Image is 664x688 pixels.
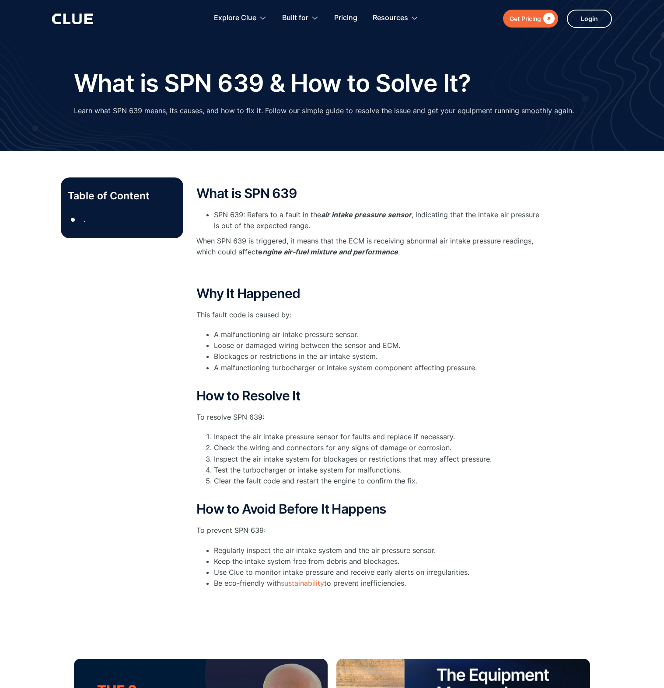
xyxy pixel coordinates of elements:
[196,502,546,516] h2: How to Avoid Before It Happens
[74,70,471,97] h1: What is SPN 639 & How to Solve It?
[196,236,546,257] p: When SPN 639 is triggered, it means that the ECM is receiving abnormal air intake pressure readin...
[196,389,546,403] h2: How to Resolve It
[196,286,546,301] h2: Why It Happened
[262,247,398,256] em: ngine air-fuel mixture and performance
[281,579,324,587] a: sustainability
[373,4,408,32] div: Resources
[214,442,546,453] li: Check the wiring and connectors for any signs of damage or corrosion.
[196,267,546,278] p: ‍
[214,454,546,465] li: Inspect the air intake system for blockages or restrictions that may affect pressure.
[214,476,546,497] li: Clear the fault code and restart the engine to confirm the fix.
[196,309,546,320] p: This fault code is caused by:
[84,214,85,225] div: .
[214,362,546,384] li: A malfunctioning turbocharger or intake system component affecting pressure.
[282,4,308,32] div: Built for
[214,556,546,567] li: Keep the intake system free from debris and blockages.
[214,578,546,589] li: Be eco-friendly with to prevent inefficiencies.
[74,105,574,116] p: Learn what SPN 639 means, its causes, and how to fix it. Follow our simple guide to resolve the i...
[214,329,546,340] li: A malfunctioning air intake pressure sensor.
[214,351,546,362] li: Blockages or restrictions in the air intake system.
[503,10,558,28] a: Get Pricing
[214,431,546,442] li: Inspect the air intake pressure sensor for faults and replace if necessary.
[214,567,546,578] li: Use Clue to monitor intake pressure and receive early alerts on irregularities.
[68,213,176,226] a: ●.
[321,210,412,219] em: air intake pressure sensor
[196,412,546,423] p: To resolve SPN 639:
[510,13,541,24] div: Get Pricing
[68,189,176,203] p: Table of Content
[258,247,398,256] strong: e
[196,186,546,201] h2: What is SPN 639
[214,4,256,32] div: Explore Clue
[214,545,546,556] li: Regularly inspect the air intake system and the air pressure sensor.
[196,525,546,536] p: To prevent SPN 639:
[334,4,357,32] a: Pricing
[214,209,546,231] li: SPN 639: Refers to a fault in the , indicating that the intake air pressure is out of the expecte...
[214,465,546,476] li: Test the turbocharger or intake system for malfunctions.
[567,10,612,28] a: Login
[541,13,555,24] div: 
[68,213,78,226] div: ●
[214,340,546,351] li: Loose or damaged wiring between the sensor and ECM.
